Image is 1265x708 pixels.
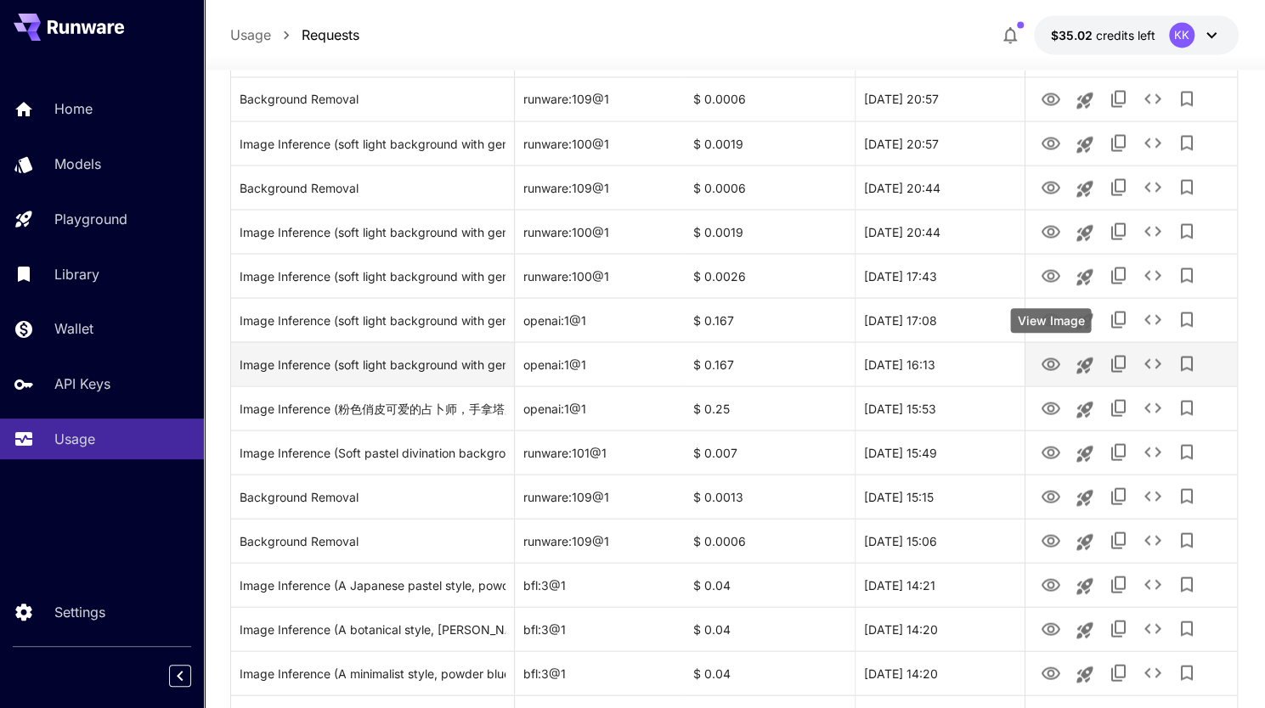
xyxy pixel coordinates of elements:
[1102,258,1136,292] button: Copy TaskUUID
[1068,480,1102,514] button: Launch in playground
[515,430,685,474] div: runware:101@1
[855,562,1025,606] div: 21 Aug, 2025 14:21
[515,121,685,165] div: runware:100@1
[1051,28,1096,42] span: $35.02
[240,607,505,650] div: Click to copy prompt
[685,121,855,165] div: $ 0.0019
[855,209,1025,253] div: 21 Aug, 2025 20:44
[1034,169,1068,204] button: View Image
[855,121,1025,165] div: 21 Aug, 2025 20:57
[685,76,855,121] div: $ 0.0006
[1136,523,1170,557] button: See details
[685,474,855,518] div: $ 0.0013
[855,474,1025,518] div: 21 Aug, 2025 15:15
[1034,213,1068,248] button: View Image
[1068,613,1102,647] button: Launch in playground
[1136,258,1170,292] button: See details
[54,264,99,284] p: Library
[240,342,505,385] div: Click to copy prompt
[1102,479,1136,513] button: Copy TaskUUID
[169,665,191,687] button: Collapse sidebar
[1068,260,1102,294] button: Launch in playground
[1034,346,1068,380] button: View Image
[54,98,93,119] p: Home
[855,165,1025,209] div: 21 Aug, 2025 20:44
[1170,81,1204,115] button: Add to library
[1136,81,1170,115] button: See details
[240,563,505,606] div: Click to copy prompt
[1034,610,1068,645] button: View Image
[240,298,505,341] div: Click to copy prompt
[302,25,359,45] a: Requests
[1170,611,1204,645] button: Add to library
[1068,83,1102,117] button: Launch in playground
[685,341,855,385] div: $ 0.167
[1034,390,1068,424] button: View Image
[240,519,505,562] div: Click to copy prompt
[515,165,685,209] div: runware:109@1
[182,660,204,691] div: Collapse sidebar
[1068,657,1102,691] button: Launch in playground
[1034,566,1068,601] button: View Image
[54,154,101,174] p: Models
[1136,567,1170,601] button: See details
[54,318,93,339] p: Wallet
[1102,170,1136,204] button: Copy TaskUUID
[855,341,1025,385] div: 21 Aug, 2025 16:13
[685,209,855,253] div: $ 0.0019
[1170,523,1204,557] button: Add to library
[54,209,127,229] p: Playground
[1102,523,1136,557] button: Copy TaskUUID
[240,430,505,474] div: Click to copy prompt
[1102,567,1136,601] button: Copy TaskUUID
[685,562,855,606] div: $ 0.04
[1034,655,1068,689] button: View Image
[515,518,685,562] div: runware:109@1
[54,374,110,394] p: API Keys
[1102,655,1136,689] button: Copy TaskUUID
[1034,522,1068,557] button: View Image
[515,209,685,253] div: runware:100@1
[685,606,855,650] div: $ 0.04
[240,210,505,253] div: Click to copy prompt
[240,475,505,518] div: Click to copy prompt
[1170,126,1204,160] button: Add to library
[1170,302,1204,336] button: Add to library
[855,253,1025,297] div: 21 Aug, 2025 17:43
[1068,127,1102,161] button: Launch in playground
[1102,391,1136,424] button: Copy TaskUUID
[1102,346,1136,380] button: Copy TaskUUID
[1068,348,1102,382] button: Launch in playground
[1034,301,1068,336] button: View Image
[240,166,505,209] div: Click to copy prompt
[1034,81,1068,115] button: View Image
[1136,391,1170,424] button: See details
[1102,214,1136,248] button: Copy TaskUUID
[1136,214,1170,248] button: See details
[1068,171,1102,205] button: Launch in playground
[855,430,1025,474] div: 21 Aug, 2025 15:49
[230,25,271,45] a: Usage
[1170,258,1204,292] button: Add to library
[1102,126,1136,160] button: Copy TaskUUID
[515,650,685,694] div: bfl:3@1
[1170,170,1204,204] button: Add to library
[685,650,855,694] div: $ 0.04
[685,297,855,341] div: $ 0.167
[1034,434,1068,469] button: View Image
[1170,391,1204,424] button: Add to library
[1068,304,1102,338] button: Launch in playground
[1068,569,1102,603] button: Launch in playground
[240,121,505,165] div: Click to copy prompt
[1068,392,1102,426] button: Launch in playground
[230,25,359,45] nav: breadcrumb
[1169,22,1194,48] div: KK
[855,606,1025,650] div: 21 Aug, 2025 14:20
[685,253,855,297] div: $ 0.0026
[515,297,685,341] div: openai:1@1
[515,341,685,385] div: openai:1@1
[1170,435,1204,469] button: Add to library
[1170,346,1204,380] button: Add to library
[515,76,685,121] div: runware:109@1
[1102,302,1136,336] button: Copy TaskUUID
